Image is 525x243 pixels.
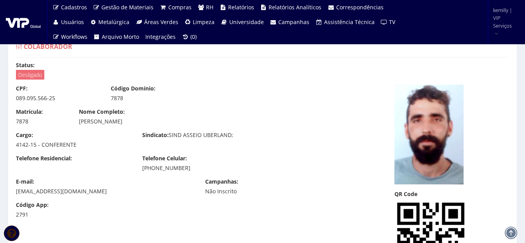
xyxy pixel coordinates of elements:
[205,187,288,195] div: Não Inscrito
[98,18,129,26] span: Metalúrgica
[111,94,194,102] div: 7878
[142,131,169,139] label: Sindicato:
[87,15,133,30] a: Metalúrgica
[6,16,41,28] img: logo
[190,33,197,40] span: (0)
[111,85,155,92] label: Código Domínio:
[79,118,320,125] div: [PERSON_NAME]
[61,18,84,26] span: Usuários
[16,201,49,209] label: Código App:
[16,187,194,195] div: [EMAIL_ADDRESS][DOMAIN_NAME]
[324,18,375,26] span: Assistência Técnica
[378,15,399,30] a: TV
[16,178,34,186] label: E-mail:
[16,154,72,162] label: Telefone Residencial:
[493,6,515,30] span: kemilly | VIP Serviços
[142,164,257,172] div: [PHONE_NUMBER]
[101,3,153,11] span: Gestão de Materiais
[193,18,215,26] span: Limpeza
[205,178,238,186] label: Campanhas:
[145,33,176,40] span: Integrações
[16,94,99,102] div: 089.095.566-25
[142,30,179,44] a: Integrações
[16,118,67,125] div: 7878
[269,3,321,11] span: Relatórios Analíticos
[389,18,395,26] span: TV
[16,211,67,219] div: 2791
[144,18,178,26] span: Áreas Verdes
[312,15,378,30] a: Assistência Técnica
[16,85,28,92] label: CPF:
[181,15,218,30] a: Limpeza
[49,15,87,30] a: Usuários
[278,18,309,26] span: Campanhas
[394,190,417,198] label: QR Code
[394,85,464,184] img: 3x4-pedro-1662745333631b7af5d3c12.JPG
[16,108,43,116] label: Matrícula:
[91,30,143,44] a: Arquivo Morto
[179,30,200,44] a: (0)
[229,18,264,26] span: Universidade
[228,3,254,11] span: Relatórios
[142,154,187,162] label: Telefone Celular:
[61,33,87,40] span: Workflows
[61,3,87,11] span: Cadastros
[136,131,263,141] div: SIND ASSEIO UBERLAND;
[206,3,213,11] span: RH
[133,15,181,30] a: Áreas Verdes
[168,3,192,11] span: Compras
[16,70,44,80] span: Desligado
[16,131,33,139] label: Cargo:
[16,141,131,149] div: 4142-15 - CONFERENTE
[267,15,313,30] a: Campanhas
[79,108,125,116] label: Nome Completo:
[16,61,35,69] label: Status:
[336,3,384,11] span: Correspondências
[218,15,267,30] a: Universidade
[24,42,72,51] span: Colaborador
[49,30,91,44] a: Workflows
[102,33,139,40] span: Arquivo Morto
